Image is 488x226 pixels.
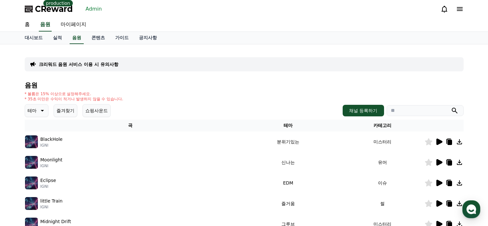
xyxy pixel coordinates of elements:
a: 음원 [39,18,52,32]
a: 마이페이지 [56,18,91,32]
button: 테마 [25,104,48,117]
th: 테마 [236,120,340,131]
td: 분위기있는 [236,131,340,152]
p: Moonlight [40,157,63,163]
th: 카테고리 [340,120,424,131]
p: Midnight Drift [40,218,71,225]
p: IGNI [40,184,56,189]
a: Admin [83,4,105,14]
p: IGNI [40,143,63,148]
a: 가이드 [110,32,134,44]
a: 콘텐츠 [86,32,110,44]
span: CReward [35,4,73,14]
td: 신나는 [236,152,340,173]
p: * 볼륨은 15% 이상으로 설정해주세요. [25,91,124,96]
td: 썰 [340,193,424,214]
p: 테마 [28,106,37,115]
img: music [25,156,38,169]
p: Eclipse [40,177,56,184]
td: 이슈 [340,173,424,193]
p: * 35초 미만은 수익이 적거나 발생하지 않을 수 있습니다. [25,96,124,102]
a: 공지사항 [134,32,162,44]
a: 음원 [70,32,84,44]
img: music [25,197,38,210]
button: 채널 등록하기 [343,105,384,116]
img: music [25,135,38,148]
a: 홈 [20,18,35,32]
td: EDM [236,173,340,193]
a: CReward [25,4,73,14]
p: IGNI [40,163,63,168]
button: 즐겨찾기 [54,104,77,117]
p: IGNI [40,204,63,210]
a: 크리워드 음원 서비스 이용 시 유의사항 [39,61,118,68]
td: 미스터리 [340,131,424,152]
h4: 음원 [25,82,464,89]
a: 실적 [48,32,67,44]
a: 대시보드 [20,32,48,44]
p: little Train [40,198,63,204]
td: 즐거움 [236,193,340,214]
th: 곡 [25,120,236,131]
button: 쇼핑사운드 [82,104,111,117]
img: music [25,176,38,189]
p: BlackHole [40,136,63,143]
td: 유머 [340,152,424,173]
